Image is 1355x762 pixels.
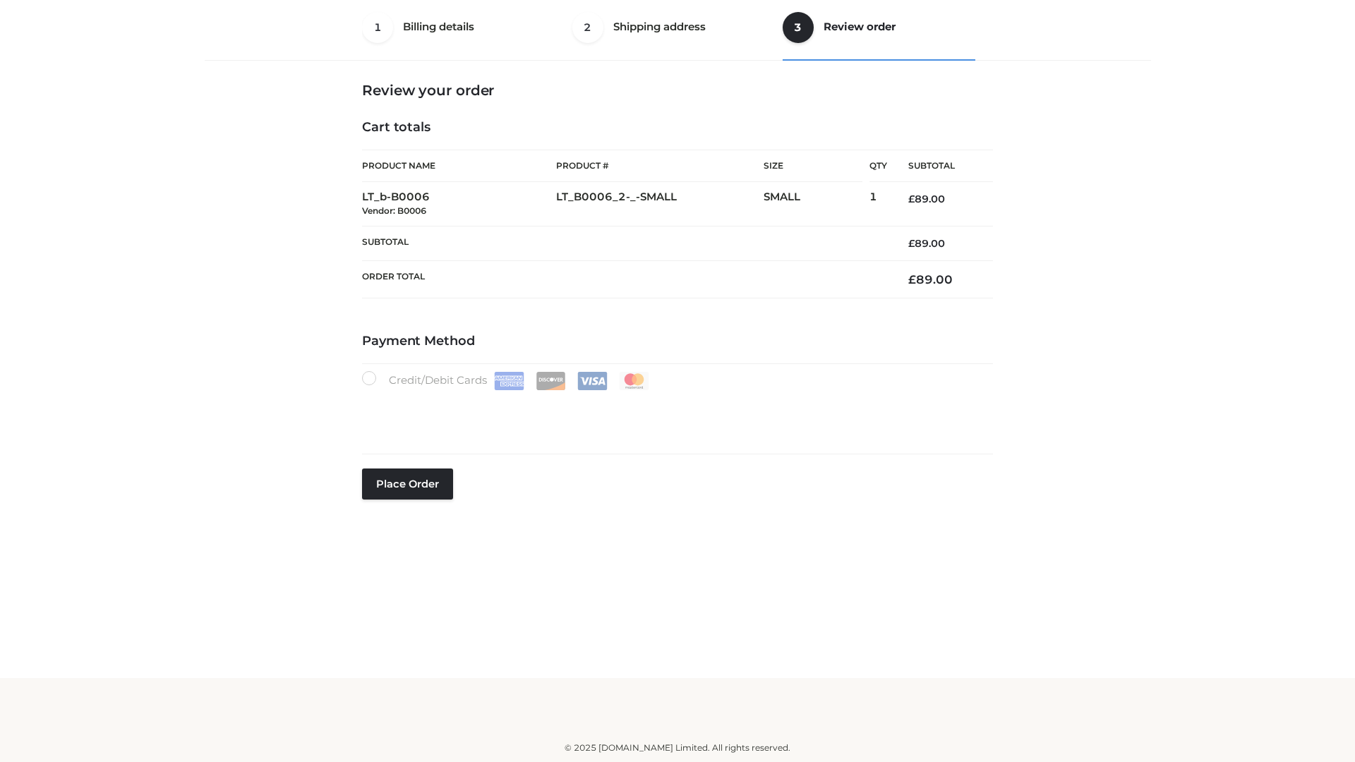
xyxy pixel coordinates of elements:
th: Product Name [362,150,556,182]
td: LT_b-B0006 [362,182,556,226]
bdi: 89.00 [908,272,953,286]
iframe: Secure payment input frame [359,387,990,439]
bdi: 89.00 [908,237,945,250]
h4: Cart totals [362,120,993,135]
td: 1 [869,182,887,226]
span: £ [908,272,916,286]
div: © 2025 [DOMAIN_NAME] Limited. All rights reserved. [210,741,1145,755]
span: £ [908,237,915,250]
img: Mastercard [619,372,649,390]
td: SMALL [764,182,869,226]
th: Qty [869,150,887,182]
th: Subtotal [887,150,993,182]
th: Order Total [362,261,887,298]
th: Subtotal [362,226,887,260]
span: £ [908,193,915,205]
td: LT_B0006_2-_-SMALL [556,182,764,226]
img: Amex [494,372,524,390]
th: Product # [556,150,764,182]
img: Discover [536,372,566,390]
h4: Payment Method [362,334,993,349]
img: Visa [577,372,608,390]
h3: Review your order [362,82,993,99]
small: Vendor: B0006 [362,205,426,216]
bdi: 89.00 [908,193,945,205]
button: Place order [362,468,453,500]
th: Size [764,150,862,182]
label: Credit/Debit Cards [362,371,651,390]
